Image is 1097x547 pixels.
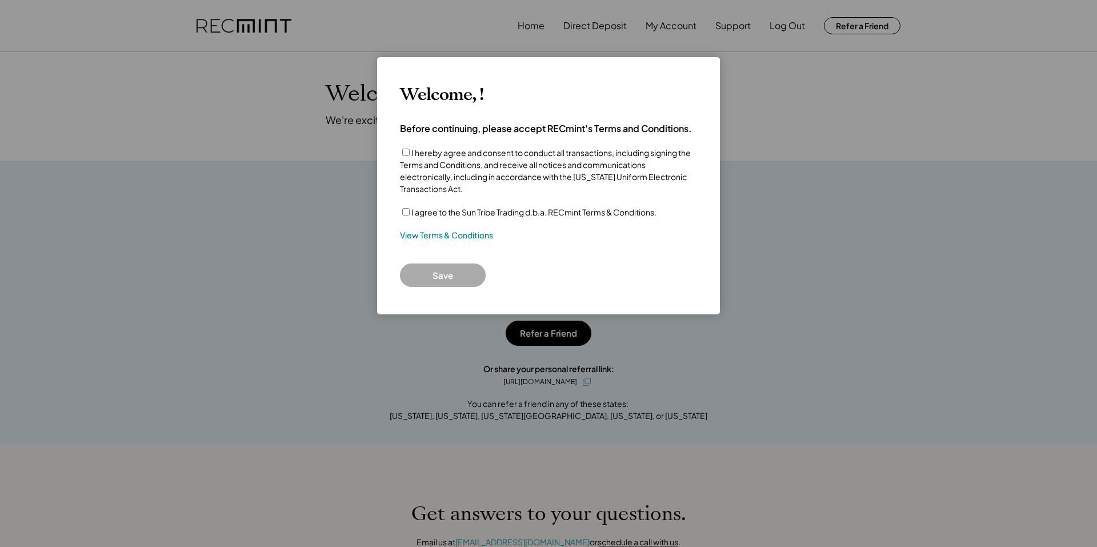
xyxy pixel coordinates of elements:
h3: Welcome, ! [400,85,483,105]
h4: Before continuing, please accept RECmint's Terms and Conditions. [400,122,692,135]
label: I agree to the Sun Tribe Trading d.b.a. RECmint Terms & Conditions. [411,207,656,217]
a: View Terms & Conditions [400,230,493,241]
button: Save [400,263,486,287]
label: I hereby agree and consent to conduct all transactions, including signing the Terms and Condition... [400,147,691,194]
